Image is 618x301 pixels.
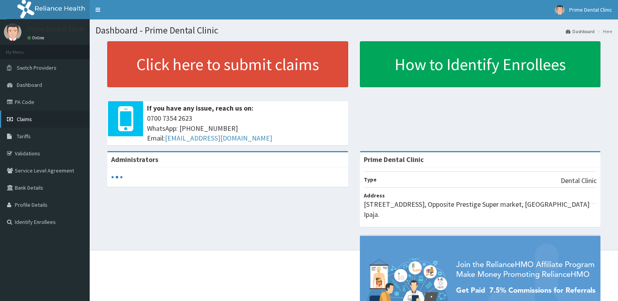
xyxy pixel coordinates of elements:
b: Administrators [111,155,158,164]
span: 0700 7354 2623 WhatsApp: [PHONE_NUMBER] Email: [147,113,344,143]
a: Dashboard [566,28,595,35]
p: Dental Clinic [561,176,597,186]
a: Online [27,35,46,40]
span: Prime Dental Clinic [569,6,612,13]
span: Tariffs [17,133,31,140]
b: If you have any issue, reach us on: [147,104,253,113]
span: Dashboard [17,81,42,88]
b: Type [364,176,377,183]
li: Here [595,28,612,35]
span: Switch Providers [17,64,57,71]
a: Click here to submit claims [107,41,348,87]
h1: Dashboard - Prime Dental Clinic [96,25,612,35]
p: [STREET_ADDRESS], Opposite Prestige Super market, [GEOGRAPHIC_DATA] Ipaja. [364,199,597,219]
a: [EMAIL_ADDRESS][DOMAIN_NAME] [165,134,272,143]
img: User Image [555,5,565,15]
b: Address [364,192,385,199]
img: User Image [4,23,21,41]
p: Prime Dental Clinic [27,25,85,32]
svg: audio-loading [111,171,123,183]
span: Claims [17,116,32,123]
strong: Prime Dental Clinic [364,155,424,164]
a: How to Identify Enrollees [360,41,601,87]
